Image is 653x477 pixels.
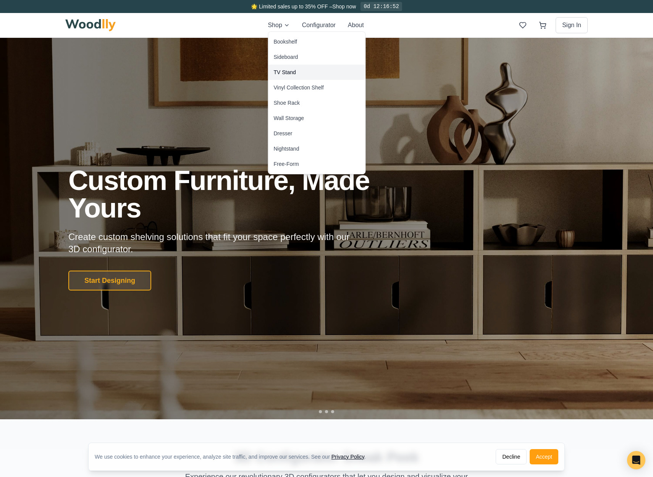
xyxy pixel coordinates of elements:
div: Bookshelf [274,38,297,45]
div: Vinyl Collection Shelf [274,84,324,91]
div: TV Stand [274,68,296,76]
div: Sideboard [274,53,298,61]
div: Nightstand [274,145,299,153]
div: Wall Storage [274,114,304,122]
div: Shop [268,31,366,174]
div: Shoe Rack [274,99,300,107]
div: Dresser [274,130,293,137]
div: Free-Form [274,160,299,168]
